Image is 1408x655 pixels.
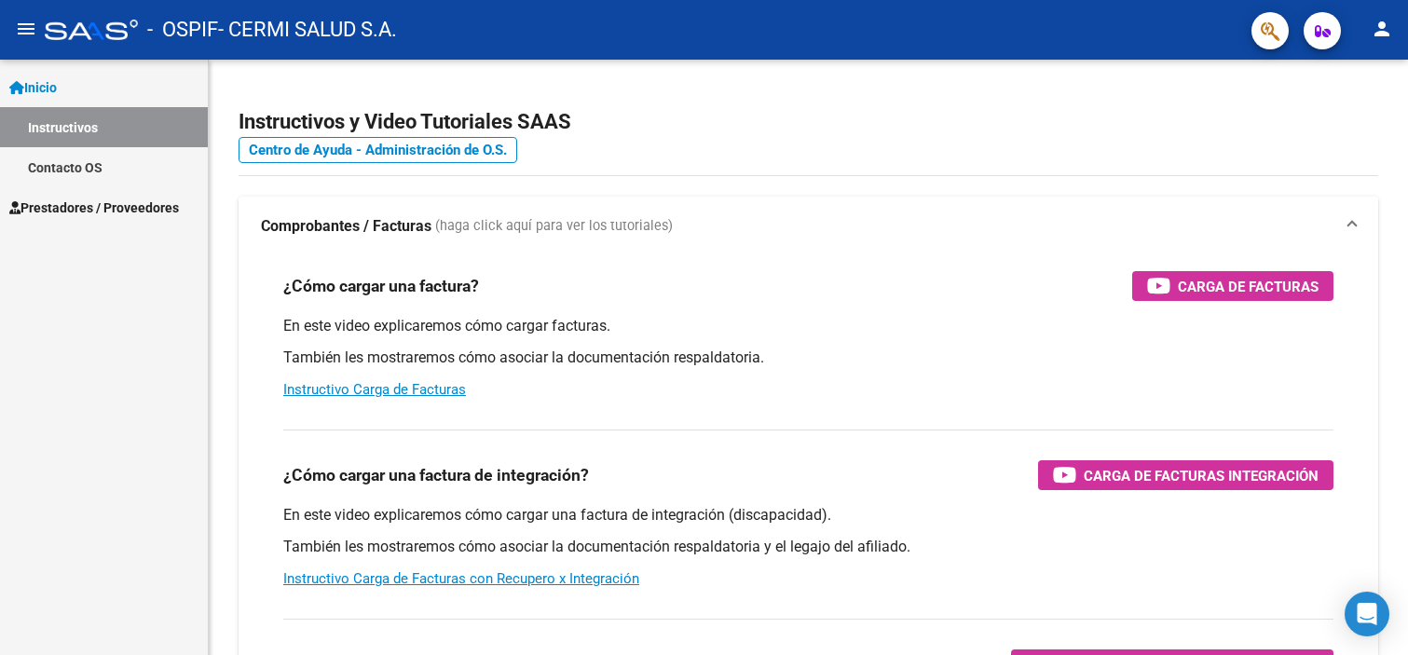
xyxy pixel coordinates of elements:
a: Instructivo Carga de Facturas con Recupero x Integración [283,570,639,587]
h2: Instructivos y Video Tutoriales SAAS [239,104,1378,140]
h3: ¿Cómo cargar una factura de integración? [283,462,589,488]
a: Instructivo Carga de Facturas [283,381,466,398]
span: - OSPIF [147,9,218,50]
span: Inicio [9,77,57,98]
span: Prestadores / Proveedores [9,198,179,218]
p: También les mostraremos cómo asociar la documentación respaldatoria y el legajo del afiliado. [283,537,1333,557]
span: - CERMI SALUD S.A. [218,9,397,50]
strong: Comprobantes / Facturas [261,216,431,237]
p: También les mostraremos cómo asociar la documentación respaldatoria. [283,348,1333,368]
p: En este video explicaremos cómo cargar facturas. [283,316,1333,336]
span: (haga click aquí para ver los tutoriales) [435,216,673,237]
button: Carga de Facturas Integración [1038,460,1333,490]
a: Centro de Ayuda - Administración de O.S. [239,137,517,163]
h3: ¿Cómo cargar una factura? [283,273,479,299]
span: Carga de Facturas Integración [1084,464,1319,487]
mat-icon: menu [15,18,37,40]
span: Carga de Facturas [1178,275,1319,298]
mat-icon: person [1371,18,1393,40]
mat-expansion-panel-header: Comprobantes / Facturas (haga click aquí para ver los tutoriales) [239,197,1378,256]
p: En este video explicaremos cómo cargar una factura de integración (discapacidad). [283,505,1333,525]
button: Carga de Facturas [1132,271,1333,301]
div: Open Intercom Messenger [1345,592,1389,636]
